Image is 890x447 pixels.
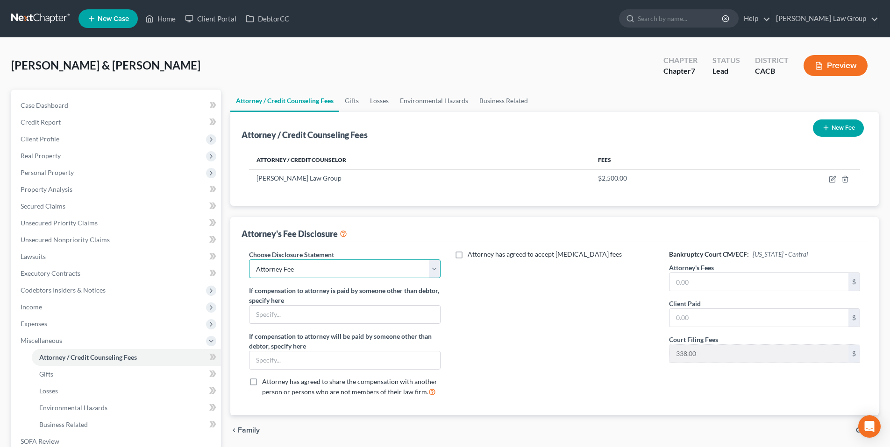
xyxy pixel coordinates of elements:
span: Attorney / Credit Counseling Fees [39,353,137,361]
span: Unsecured Nonpriority Claims [21,236,110,244]
h6: Bankruptcy Court CM/ECF: [669,250,860,259]
span: Income [21,303,42,311]
span: New Case [98,15,129,22]
span: Lawsuits [21,252,46,260]
span: Property Analysis [21,185,72,193]
a: Property Analysis [13,181,221,198]
span: Environmental Hazards [39,404,107,412]
span: Case Dashboard [21,101,68,109]
div: Chapter [663,55,698,66]
button: Gifts chevron_right [856,426,879,434]
i: chevron_left [230,426,238,434]
a: Home [141,10,180,27]
span: Attorney has agreed to accept [MEDICAL_DATA] fees [468,250,622,258]
a: DebtorCC [241,10,294,27]
a: Credit Report [13,114,221,131]
a: Losses [364,90,394,112]
div: $ [848,273,860,291]
input: 0.00 [669,345,848,363]
span: Expenses [21,320,47,328]
input: Specify... [249,351,440,369]
label: Choose Disclosure Statement [249,250,334,259]
div: Lead [712,66,740,77]
div: Chapter [663,66,698,77]
span: Attorney has agreed to share the compensation with another person or persons who are not members ... [262,377,437,396]
span: [US_STATE] - Central [753,250,808,258]
span: Executory Contracts [21,269,80,277]
span: Fees [598,156,611,163]
button: chevron_left Family [230,426,260,434]
span: Family [238,426,260,434]
span: Secured Claims [21,202,65,210]
a: Environmental Hazards [32,399,221,416]
label: Court Filing Fees [669,335,718,344]
span: $2,500.00 [598,174,627,182]
div: $ [848,309,860,327]
span: Business Related [39,420,88,428]
span: Codebtors Insiders & Notices [21,286,106,294]
a: Client Portal [180,10,241,27]
label: If compensation to attorney is paid by someone other than debtor, specify here [249,286,440,305]
span: Gifts [39,370,53,378]
a: Executory Contracts [13,265,221,282]
div: Attorney's Fee Disclosure [242,228,347,239]
span: [PERSON_NAME] & [PERSON_NAME] [11,58,200,72]
span: Credit Report [21,118,61,126]
a: [PERSON_NAME] Law Group [771,10,878,27]
a: Business Related [474,90,534,112]
label: Client Paid [669,299,701,308]
span: 7 [691,66,695,75]
input: 0.00 [669,273,848,291]
span: Unsecured Priority Claims [21,219,98,227]
a: Unsecured Nonpriority Claims [13,231,221,248]
span: [PERSON_NAME] Law Group [256,174,342,182]
label: Attorney's Fees [669,263,714,272]
a: Environmental Hazards [394,90,474,112]
a: Secured Claims [13,198,221,215]
div: CACB [755,66,789,77]
div: Open Intercom Messenger [858,415,881,438]
a: Attorney / Credit Counseling Fees [32,349,221,366]
button: Preview [804,55,868,76]
a: Attorney / Credit Counseling Fees [230,90,339,112]
a: Lawsuits [13,248,221,265]
span: Losses [39,387,58,395]
input: Specify... [249,306,440,323]
a: Business Related [32,416,221,433]
a: Losses [32,383,221,399]
a: Gifts [339,90,364,112]
div: Attorney / Credit Counseling Fees [242,129,368,140]
div: District [755,55,789,66]
span: Miscellaneous [21,336,62,344]
div: $ [848,345,860,363]
a: Gifts [32,366,221,383]
span: Attorney / Credit Counselor [256,156,346,163]
div: Status [712,55,740,66]
span: SOFA Review [21,437,59,445]
input: Search by name... [638,10,723,27]
a: Case Dashboard [13,97,221,114]
a: Help [739,10,770,27]
label: If compensation to attorney will be paid by someone other than debtor, specify here [249,331,440,351]
span: Gifts [856,426,871,434]
span: Real Property [21,152,61,160]
a: Unsecured Priority Claims [13,215,221,231]
span: Client Profile [21,135,59,143]
input: 0.00 [669,309,848,327]
span: Personal Property [21,168,74,176]
button: New Fee [813,119,864,137]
